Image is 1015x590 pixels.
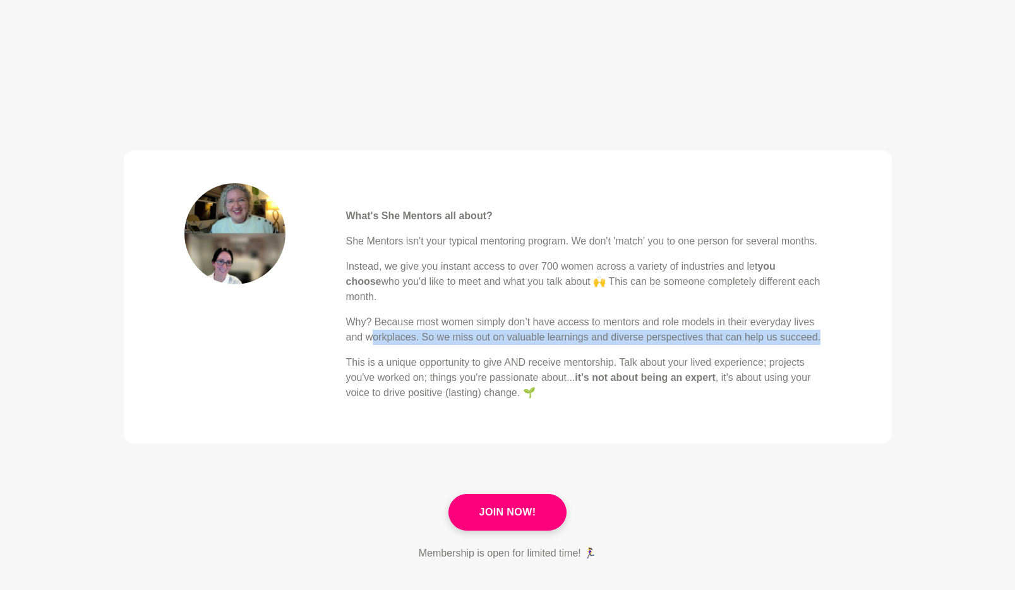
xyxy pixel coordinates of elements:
[346,259,831,304] p: Instead, we give you instant access to over 700 women across a variety of industries and let who ...
[346,234,831,249] p: She Mentors isn't your typical mentoring program. We don't 'match' you to one person for several ...
[419,546,596,561] p: Membership is open for limited time! 🏃‍♀️
[346,355,831,400] p: This is a unique opportunity to give AND receive mentorship. Talk about your lived experience; pr...
[346,315,831,345] p: Why? Because most women simply don’t have access to mentors and role models in their everyday liv...
[448,494,567,531] a: Join Now!
[575,372,715,383] strong: it's not about being an expert
[346,210,493,221] strong: What's She Mentors all about?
